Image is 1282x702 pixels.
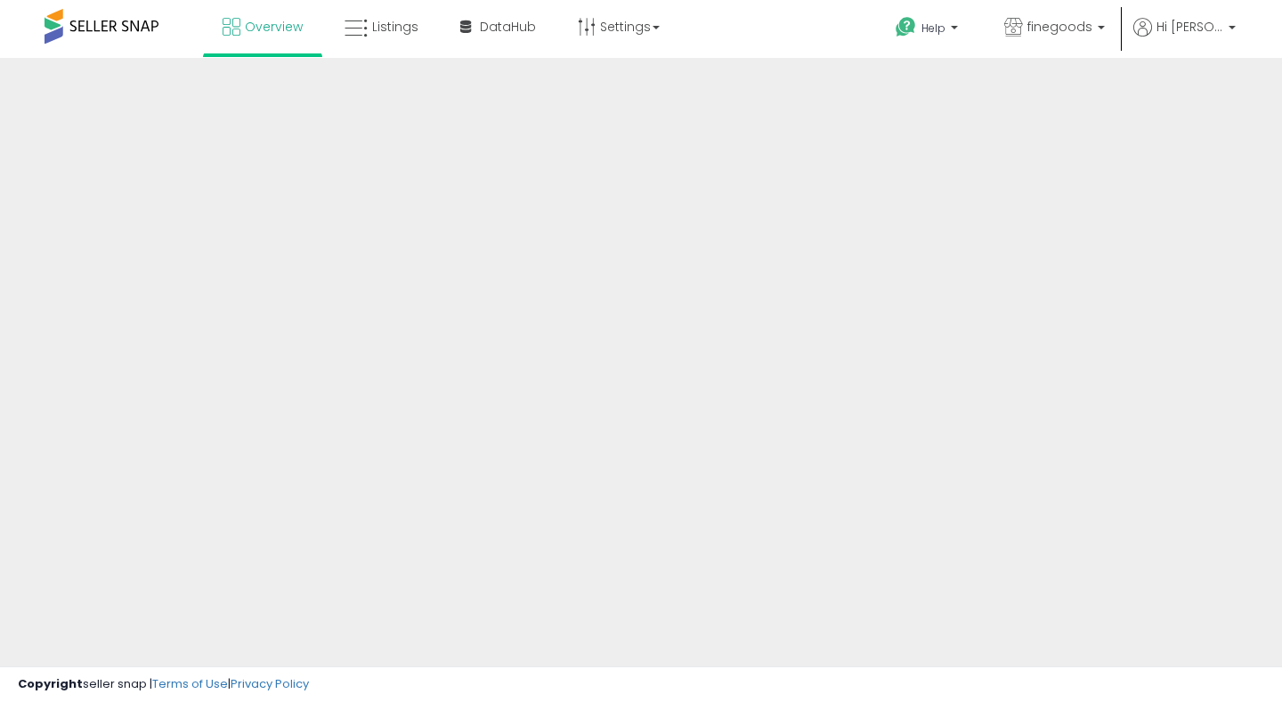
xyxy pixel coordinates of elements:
a: Hi [PERSON_NAME] [1133,18,1236,58]
a: Help [881,3,976,58]
a: Privacy Policy [231,675,309,692]
span: Hi [PERSON_NAME] [1156,18,1223,36]
a: Terms of Use [152,675,228,692]
span: Overview [245,18,303,36]
strong: Copyright [18,675,83,692]
span: finegoods [1027,18,1092,36]
span: DataHub [480,18,536,36]
span: Help [921,20,945,36]
i: Get Help [895,16,917,38]
span: Listings [372,18,418,36]
div: seller snap | | [18,676,309,693]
